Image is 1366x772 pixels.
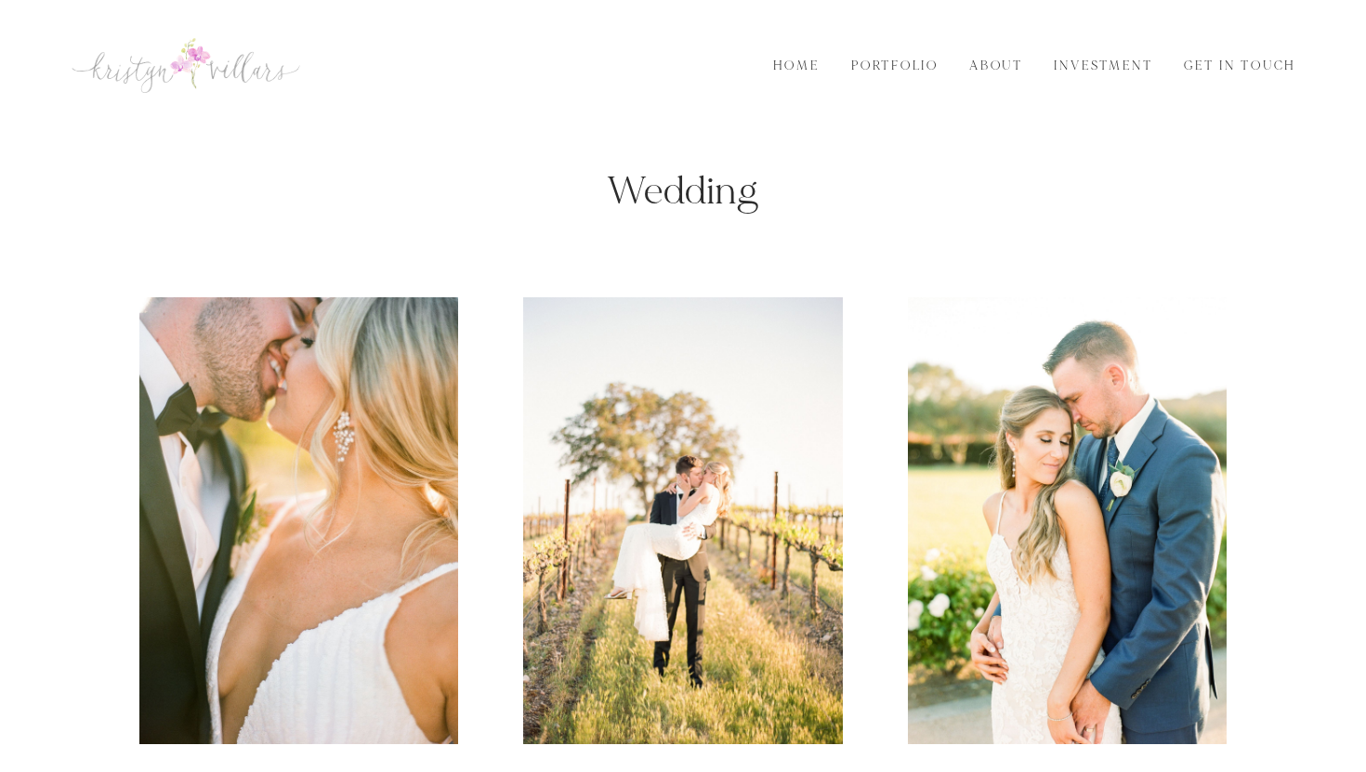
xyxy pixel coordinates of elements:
a: Home [762,56,831,76]
img: Kristyn Villars | San Luis Obispo Wedding Photographer [70,35,302,95]
h1: Wedding [139,167,1227,216]
a: Portfolio [840,56,949,76]
a: Get in Touch [1173,56,1307,76]
a: About [959,56,1034,76]
a: Investment [1044,56,1164,76]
